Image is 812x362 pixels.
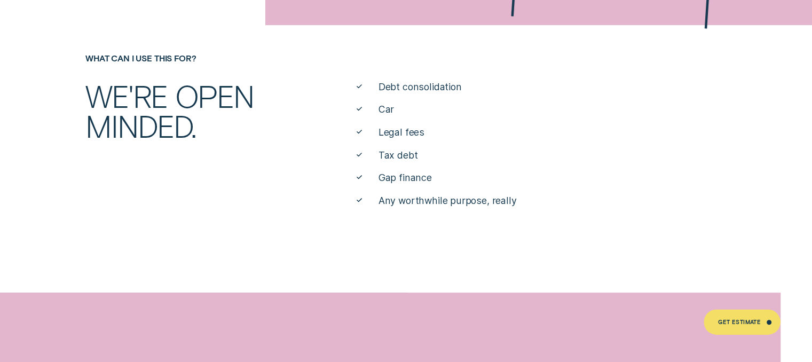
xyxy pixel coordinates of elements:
[704,309,781,335] a: Get Estimate
[81,81,297,141] div: We're open minded.
[379,126,424,139] span: Legal fees
[379,81,462,93] span: Debt consolidation
[379,103,394,116] span: Car
[379,149,418,162] span: Tax debt
[379,194,517,207] span: Any worthwhile purpose, really
[379,171,432,184] span: Gap finance
[81,53,297,64] div: What can I use this for?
